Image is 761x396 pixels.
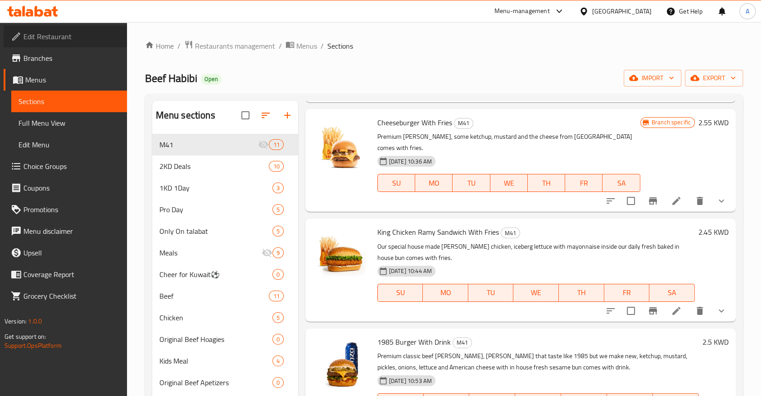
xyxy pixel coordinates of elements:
[600,300,621,322] button: sort-choices
[273,378,283,387] span: 0
[159,139,258,150] span: M41
[642,300,664,322] button: Branch-specific-item
[649,284,695,302] button: SA
[4,242,127,264] a: Upsell
[671,196,682,206] a: Edit menu item
[285,40,317,52] a: Menus
[279,41,282,51] li: /
[145,68,197,88] span: Beef Habibi
[327,41,353,51] span: Sections
[4,26,127,47] a: Edit Restaurant
[517,286,555,299] span: WE
[23,161,120,172] span: Choice Groups
[272,377,284,388] div: items
[273,314,283,322] span: 5
[377,350,699,373] p: Premium classic beef [PERSON_NAME], [PERSON_NAME] that taste like 1985 but we make new, ketchup, ...
[671,305,682,316] a: Edit menu item
[313,226,370,283] img: King Chicken Ramy Sandwich With Fries
[152,328,298,350] div: Original Beef Hoagies0
[5,340,62,351] a: Support.OpsPlatform
[608,286,646,299] span: FR
[321,41,324,51] li: /
[159,226,272,237] span: Only On talabat
[152,155,298,177] div: 2KD Deals10
[528,174,565,192] button: TH
[689,300,711,322] button: delete
[377,284,423,302] button: SU
[159,182,272,193] span: 1KD 1Day
[685,70,743,86] button: export
[272,355,284,366] div: items
[621,191,640,210] span: Select to update
[698,116,729,129] h6: 2.55 KWD
[456,177,486,190] span: TU
[559,284,604,302] button: TH
[494,6,550,17] div: Menu-management
[419,177,449,190] span: MO
[23,53,120,64] span: Branches
[152,134,298,155] div: M4111
[159,291,269,301] span: Beef
[159,377,272,388] div: Original Beef Apetizers
[689,190,711,212] button: delete
[377,225,499,239] span: King Chicken Ramy Sandwich With Fries
[11,91,127,112] a: Sections
[501,228,520,238] div: M41
[159,334,272,345] div: Original Beef Hoagies
[454,118,473,129] div: M41
[4,285,127,307] a: Grocery Checklist
[201,75,222,83] span: Open
[5,315,27,327] span: Version:
[711,190,732,212] button: show more
[746,6,749,16] span: A
[152,307,298,328] div: Chicken5
[453,337,472,348] div: M41
[18,96,120,107] span: Sections
[501,228,520,238] span: M41
[4,69,127,91] a: Menus
[28,315,42,327] span: 1.0.0
[692,73,736,84] span: export
[426,286,465,299] span: MO
[272,226,284,237] div: items
[23,182,120,193] span: Coupons
[269,162,283,171] span: 10
[377,131,640,154] p: Premium [PERSON_NAME], some ketchup, mustard and the cheese from [GEOGRAPHIC_DATA] comes with fries.
[272,312,284,323] div: items
[454,118,473,128] span: M41
[513,284,559,302] button: WE
[236,106,255,125] span: Select all sections
[377,174,415,192] button: SU
[273,335,283,344] span: 0
[565,174,602,192] button: FR
[490,174,528,192] button: WE
[494,177,524,190] span: WE
[272,334,284,345] div: items
[381,177,412,190] span: SU
[159,355,272,366] span: Kids Meal
[702,336,729,348] h6: 2.5 KWD
[4,264,127,285] a: Coverage Report
[600,190,621,212] button: sort-choices
[269,161,283,172] div: items
[159,269,272,280] span: Cheer for Kuwait⚽
[272,269,284,280] div: items
[152,199,298,220] div: Pro Day5
[23,226,120,237] span: Menu disclaimer
[201,74,222,85] div: Open
[377,116,452,129] span: Cheeseburger With Fries
[159,204,272,215] div: Pro Day
[592,6,652,16] div: [GEOGRAPHIC_DATA]
[562,286,601,299] span: TH
[602,174,640,192] button: SA
[631,73,674,84] span: import
[653,286,691,299] span: SA
[23,204,120,215] span: Promotions
[472,286,510,299] span: TU
[377,241,695,264] p: Our special house made [PERSON_NAME] chicken, iceberg lettuce with mayonnaise inside our daily fr...
[159,247,262,258] span: Meals
[385,157,435,166] span: [DATE] 10:36 AM
[453,337,471,348] span: M41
